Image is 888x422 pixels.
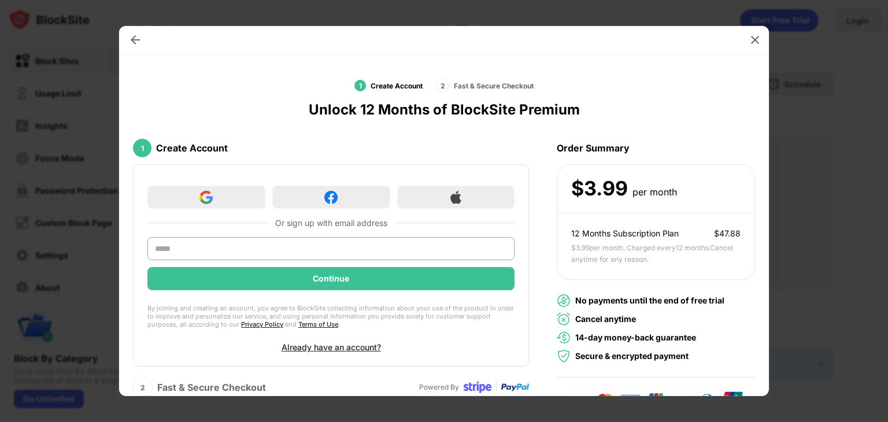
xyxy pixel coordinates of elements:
[571,177,628,201] div: $ 3.99
[454,82,534,90] div: Fast & Secure Checkout
[557,349,571,363] img: secured-payment-green.svg
[436,79,449,92] div: 2
[157,382,266,393] div: Fast & Secure Checkout
[156,142,228,154] div: Create Account
[449,191,462,204] img: apple-icon.png
[722,391,743,405] img: union-pay-card.svg
[464,373,491,401] img: stripe-transparent.svg
[557,331,571,345] img: money-back.svg
[501,373,529,401] img: paypal-transparent.svg
[309,101,580,118] div: Unlock 12 Months of BlockSite Premium
[313,274,349,283] div: Continue
[199,191,213,204] img: google-icon.png
[595,391,616,405] img: master-card.svg
[671,391,692,405] img: discover-card.svg
[557,312,571,326] img: cancel-anytime-green.svg
[571,227,679,240] div: 12 Months Subscription Plan
[419,382,459,393] div: Powered By
[241,320,283,328] a: Privacy Policy
[575,331,696,344] div: 14-day money-back guarantee
[298,320,338,328] a: Terms of Use
[133,377,153,397] div: 2
[354,80,366,91] div: 1
[133,139,151,157] div: 1
[575,313,636,325] div: Cancel anytime
[147,304,515,328] div: By joining and creating an account, you agree to BlockSite collecting information about your use ...
[632,184,677,201] div: per month
[620,391,641,405] img: american-express-card.svg
[646,391,667,405] img: jcb-card.svg
[557,132,755,164] div: Order Summary
[275,218,387,228] div: Or sign up with email address
[569,391,590,405] img: visa-card.svg
[324,191,338,204] img: facebook-icon.png
[697,391,717,405] img: diner-clabs-card.svg
[575,294,724,307] div: No payments until the end of free trial
[575,350,689,362] div: Secure & encrypted payment
[571,242,741,265] div: $ 3.99 per month. Charged every 12 months . Cancel anytime for any reason.
[282,342,381,352] div: Already have an account?
[557,294,571,308] img: no-payment.svg
[371,82,423,90] div: Create Account
[714,227,741,240] div: $ 47.88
